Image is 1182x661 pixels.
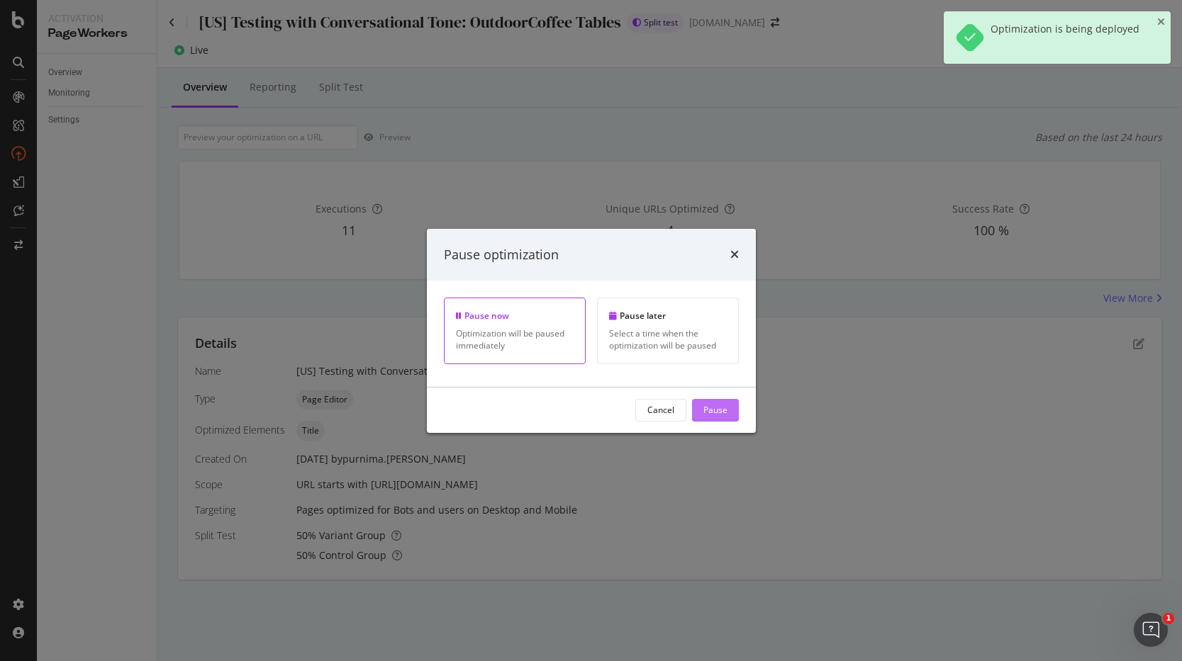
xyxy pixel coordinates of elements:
[609,327,727,351] div: Select a time when the optimization will be paused
[1157,17,1165,27] div: close toast
[1163,613,1174,624] span: 1
[692,399,739,422] button: Pause
[703,404,727,416] div: Pause
[427,228,756,432] div: modal
[991,23,1139,52] div: Optimization is being deployed
[444,245,559,264] div: Pause optimization
[456,327,574,351] div: Optimization will be paused immediately
[730,245,739,264] div: times
[1134,613,1168,647] iframe: Intercom live chat
[609,310,727,322] div: Pause later
[635,399,686,422] button: Cancel
[456,310,574,322] div: Pause now
[647,404,674,416] div: Cancel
